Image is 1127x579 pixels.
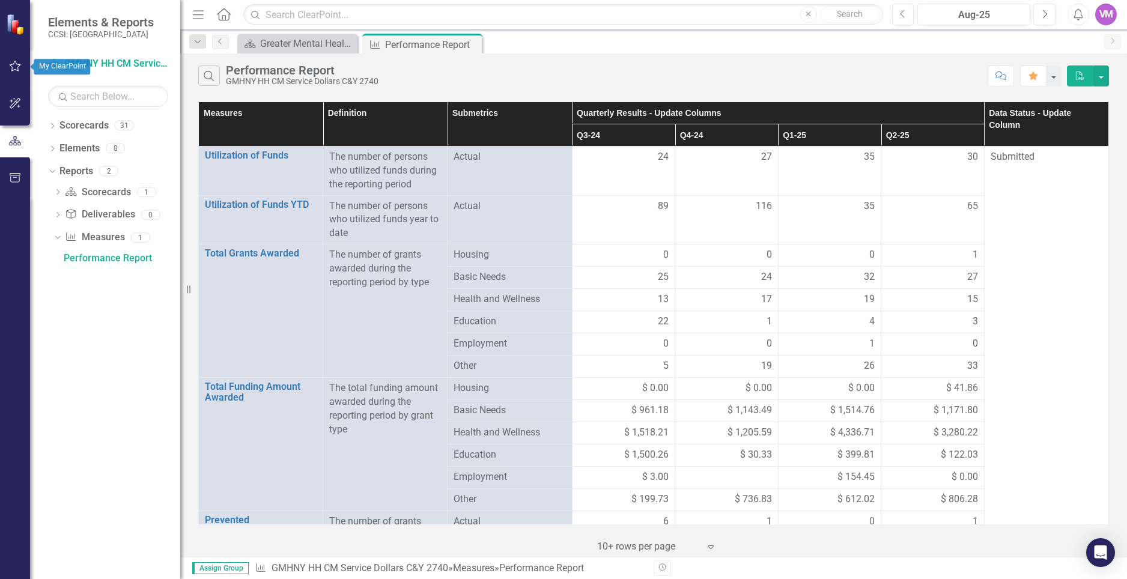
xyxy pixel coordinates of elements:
td: Double-Click to Edit [675,422,779,444]
td: Double-Click to Edit [572,289,675,311]
div: 0 [141,210,160,220]
a: Utilization of Funds [205,150,317,161]
span: Actual [454,150,565,164]
span: Actual [454,515,565,529]
td: Double-Click to Edit [881,356,985,378]
span: 0 [869,515,875,529]
td: Double-Click to Edit [572,444,675,467]
td: Double-Click to Edit [778,195,881,244]
a: Scorecards [65,186,130,199]
span: $ 961.18 [631,404,669,417]
span: 1 [973,515,978,529]
td: Double-Click to Edit [881,267,985,289]
div: Greater Mental Health of NY Landing Page [260,36,354,51]
div: 31 [115,121,134,131]
span: 4 [869,315,875,329]
small: CCSI: [GEOGRAPHIC_DATA] [48,29,154,39]
span: 24 [658,150,669,164]
span: 35 [864,150,875,164]
span: $ 1,518.21 [624,426,669,440]
span: 25 [658,270,669,284]
td: Double-Click to Edit [778,267,881,289]
td: Double-Click to Edit Right Click for Context Menu [199,244,323,378]
td: Double-Click to Edit [572,267,675,289]
td: Double-Click to Edit [778,489,881,511]
span: Other [454,493,565,506]
span: $ 1,143.49 [728,404,772,417]
span: 26 [864,359,875,373]
td: Double-Click to Edit [675,467,779,489]
span: $ 3,280.22 [934,426,978,440]
td: Double-Click to Edit [881,244,985,267]
td: Double-Click to Edit [778,467,881,489]
td: Double-Click to Edit [675,356,779,378]
span: 27 [967,270,978,284]
div: GMHNY HH CM Service Dollars C&Y 2740 [226,77,378,86]
td: Double-Click to Edit [881,400,985,422]
span: 0 [869,248,875,262]
td: Double-Click to Edit [572,467,675,489]
span: Submitted [991,151,1034,162]
span: Basic Needs [454,404,565,417]
input: Search ClearPoint... [243,4,882,25]
div: Performance Report [385,37,479,52]
a: Utilization of Funds YTD [205,199,317,210]
div: » » [255,562,645,575]
div: 1 [137,187,156,197]
td: Double-Click to Edit Right Click for Context Menu [199,195,323,244]
td: Double-Click to Edit [572,333,675,356]
span: Actual [454,199,565,213]
span: $ 1,171.80 [934,404,978,417]
span: 1 [767,315,772,329]
td: Double-Click to Edit [778,333,881,356]
span: $ 806.28 [941,493,978,506]
button: Search [820,6,880,23]
a: Total Funding Amount Awarded [205,381,317,402]
span: Housing [454,381,565,395]
td: Double-Click to Edit [675,195,779,244]
td: Double-Click to Edit [881,147,985,196]
a: Measures [453,562,494,574]
span: 89 [658,199,669,213]
td: Double-Click to Edit [881,444,985,467]
span: 3 [973,315,978,329]
td: Double-Click to Edit Right Click for Context Menu [199,378,323,511]
td: Double-Click to Edit [881,378,985,400]
a: GMHNY HH CM Service Dollars C&Y 2740 [272,562,448,574]
a: GMHNY HH CM Service Dollars C&Y 2740 [48,57,168,71]
td: Double-Click to Edit [675,311,779,333]
span: $ 0.00 [952,470,978,484]
span: 22 [658,315,669,329]
div: Aug-25 [922,8,1026,22]
td: Double-Click to Edit [881,289,985,311]
td: Double-Click to Edit [675,400,779,422]
span: 1 [767,515,772,529]
td: Double-Click to Edit [572,489,675,511]
span: Housing [454,248,565,262]
span: Other [454,359,565,373]
span: 5 [663,359,669,373]
td: Double-Click to Edit [572,356,675,378]
span: 33 [967,359,978,373]
div: Performance Report [64,253,180,264]
span: $ 0.00 [746,381,772,395]
div: Performance Report [226,64,378,77]
span: Education [454,315,565,329]
span: 24 [761,270,772,284]
span: $ 399.81 [837,448,875,462]
button: VM [1095,4,1117,25]
td: Double-Click to Edit [675,267,779,289]
span: 30 [967,150,978,164]
span: 1 [869,337,875,351]
a: Greater Mental Health of NY Landing Page [240,36,354,51]
span: 35 [864,199,875,213]
span: 15 [967,293,978,306]
td: Double-Click to Edit [778,422,881,444]
span: Health and Wellness [454,293,565,306]
span: Employment [454,337,565,351]
span: $ 1,514.76 [830,404,875,417]
span: $ 30.33 [740,448,772,462]
input: Search Below... [48,86,168,107]
span: Assign Group [192,562,249,574]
